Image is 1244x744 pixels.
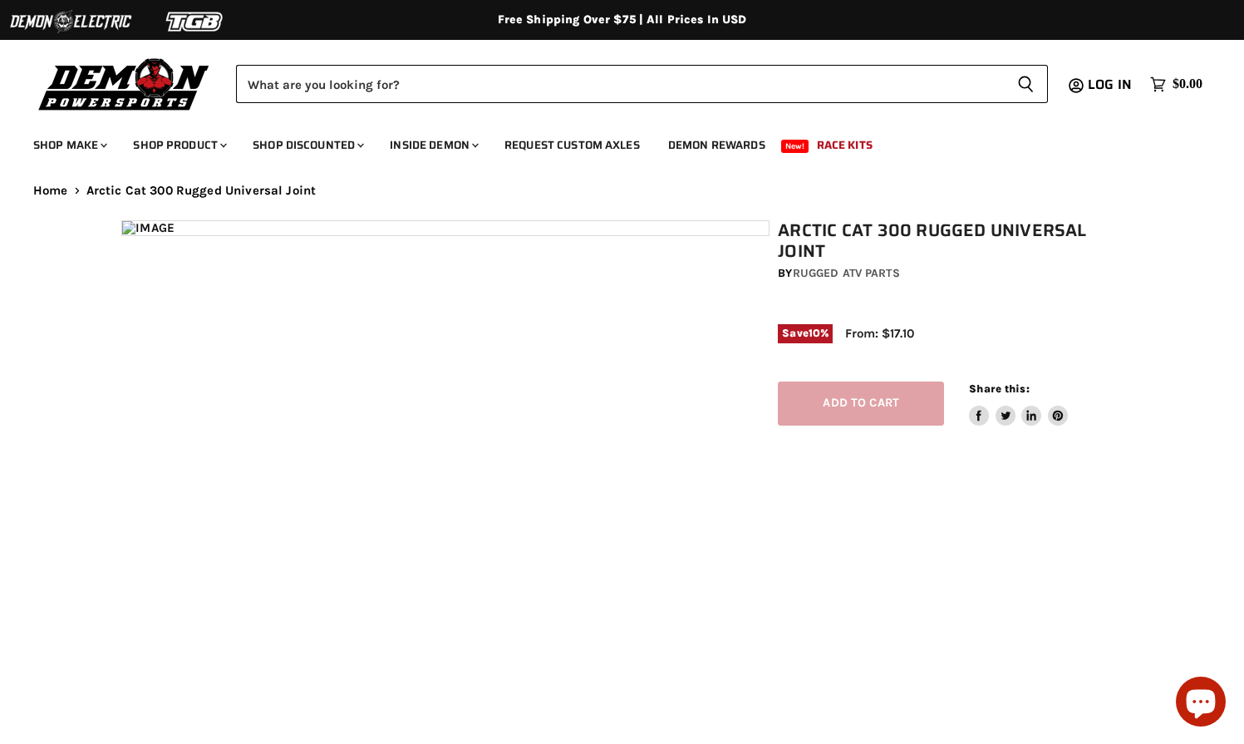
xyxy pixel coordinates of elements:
[809,327,820,339] span: 10
[21,128,117,162] a: Shop Make
[377,128,489,162] a: Inside Demon
[778,324,833,342] span: Save %
[781,140,809,153] span: New!
[122,221,768,235] img: IMAGE
[33,184,68,198] a: Home
[1173,76,1202,92] span: $0.00
[1171,677,1231,731] inbox-online-store-chat: Shopify online store chat
[120,128,237,162] a: Shop Product
[86,184,317,198] span: Arctic Cat 300 Rugged Universal Joint
[793,266,900,280] a: Rugged ATV Parts
[1142,72,1211,96] a: $0.00
[804,128,885,162] a: Race Kits
[8,6,133,37] img: Demon Electric Logo 2
[656,128,778,162] a: Demon Rewards
[845,326,914,341] span: From: $17.10
[969,382,1068,426] aside: Share this:
[1004,65,1048,103] button: Search
[778,264,1131,283] div: by
[236,65,1048,103] form: Product
[236,65,1004,103] input: Search
[1080,77,1142,92] a: Log in
[492,128,652,162] a: Request Custom Axles
[133,6,258,37] img: TGB Logo 2
[969,382,1029,395] span: Share this:
[1088,74,1132,95] span: Log in
[778,220,1131,262] h1: Arctic Cat 300 Rugged Universal Joint
[21,121,1198,162] ul: Main menu
[33,54,215,113] img: Demon Powersports
[240,128,374,162] a: Shop Discounted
